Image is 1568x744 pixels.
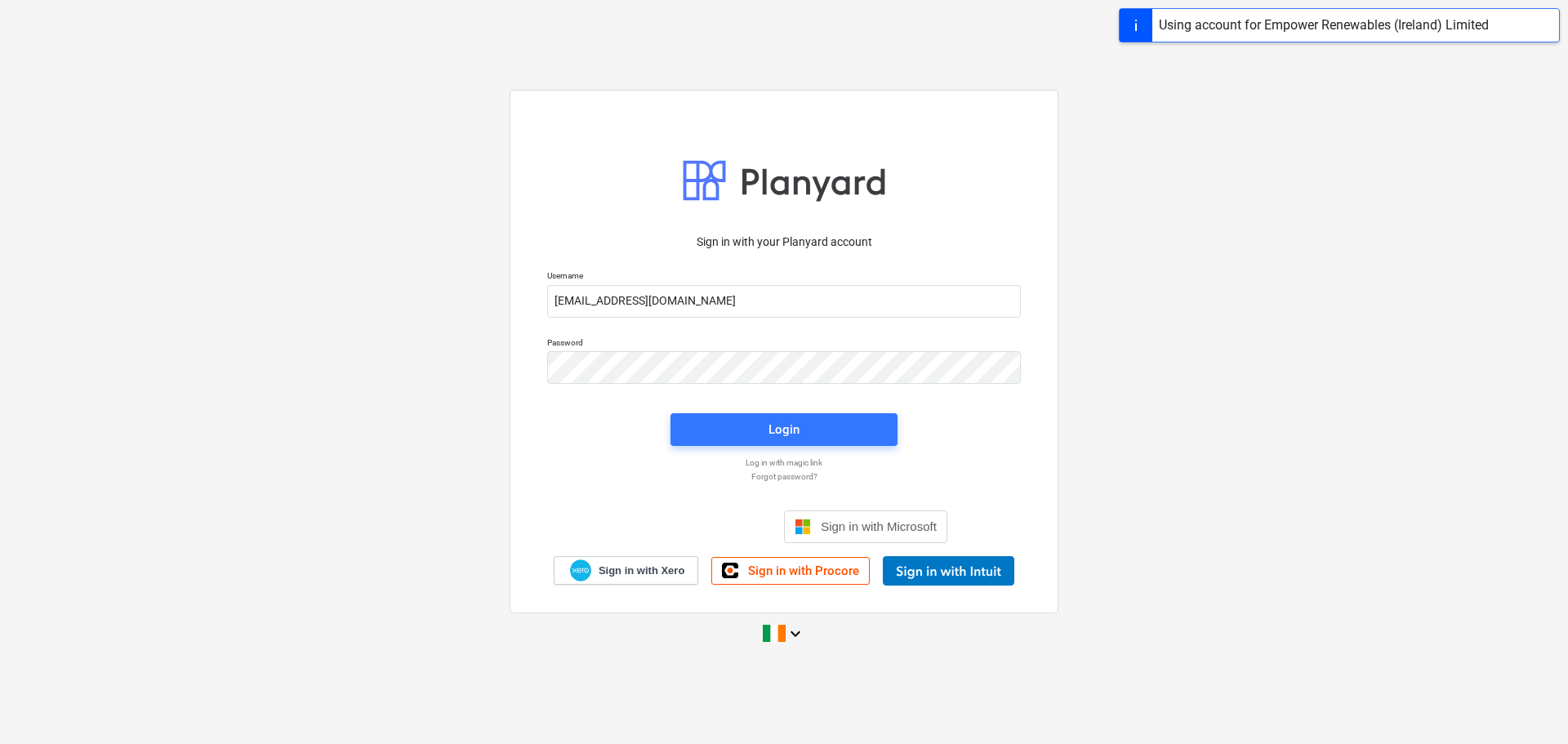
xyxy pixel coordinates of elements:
[547,234,1021,251] p: Sign in with your Planyard account
[599,564,684,578] span: Sign in with Xero
[612,509,779,545] iframe: Sign in with Google Button
[821,519,937,533] span: Sign in with Microsoft
[539,457,1029,468] a: Log in with magic link
[547,285,1021,318] input: Username
[670,413,898,446] button: Login
[711,557,870,585] a: Sign in with Procore
[547,270,1021,284] p: Username
[768,419,800,440] div: Login
[786,624,805,644] i: keyboard_arrow_down
[539,471,1029,482] a: Forgot password?
[748,564,859,578] span: Sign in with Procore
[554,556,699,585] a: Sign in with Xero
[1159,16,1489,35] div: Using account for Empower Renewables (Ireland) Limited
[570,559,591,581] img: Xero logo
[795,519,811,535] img: Microsoft logo
[547,337,1021,351] p: Password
